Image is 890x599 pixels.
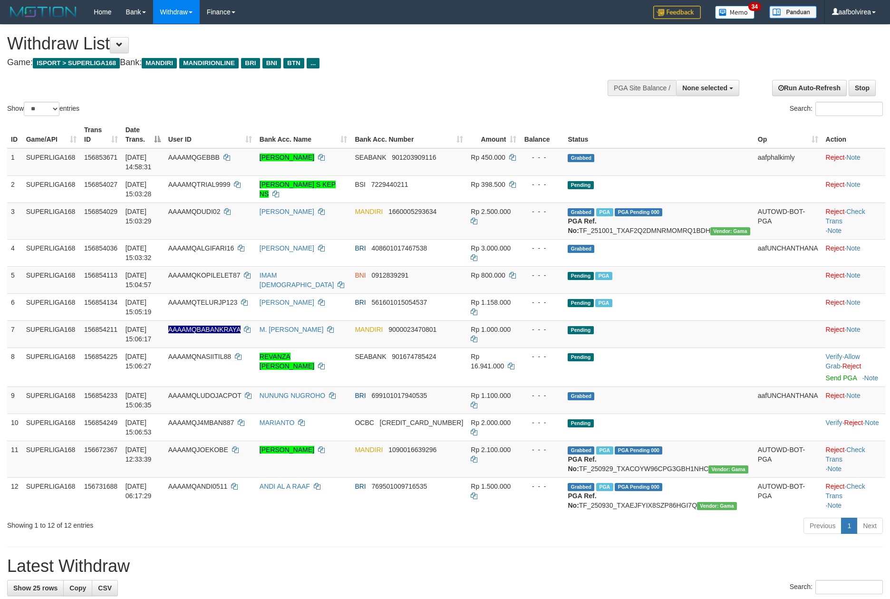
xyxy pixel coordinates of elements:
[826,446,845,454] a: Reject
[13,584,58,592] span: Show 25 rows
[7,580,64,596] a: Show 25 rows
[7,414,22,441] td: 10
[22,414,80,441] td: SUPERLIGA168
[7,121,22,148] th: ID
[168,353,231,360] span: AAAAMQNASIITIL88
[524,391,560,400] div: - - -
[564,477,754,514] td: TF_250930_TXAEJFYIX8SZP86HGI7Q
[822,148,885,176] td: ·
[7,477,22,514] td: 12
[7,148,22,176] td: 1
[80,121,122,148] th: Trans ID: activate to sort column ascending
[815,580,883,594] input: Search:
[524,482,560,491] div: - - -
[69,584,86,592] span: Copy
[22,477,80,514] td: SUPERLIGA168
[568,154,594,162] span: Grabbed
[595,299,612,307] span: Marked by aafsengchandara
[33,58,120,68] span: ISPORT > SUPERLIGA168
[596,208,613,216] span: Marked by aafsoycanthlai
[568,326,593,334] span: Pending
[380,419,464,426] span: Copy 693816522488 to clipboard
[864,374,879,382] a: Note
[568,245,594,253] span: Grabbed
[126,446,152,463] span: [DATE] 12:33:39
[471,483,511,490] span: Rp 1.500.000
[748,2,761,11] span: 34
[7,441,22,477] td: 11
[168,208,221,215] span: AAAAMQDUDI02
[822,348,885,386] td: · ·
[256,121,351,148] th: Bank Acc. Name: activate to sort column ascending
[388,208,436,215] span: Copy 1660005293634 to clipboard
[754,386,822,414] td: aafUNCHANTHANA
[168,299,238,306] span: AAAAMQTELURJP123
[708,465,748,473] span: Vendor URL: https://trx31.1velocity.biz
[126,392,152,409] span: [DATE] 15:06:35
[568,217,596,234] b: PGA Ref. No:
[822,175,885,203] td: ·
[355,483,366,490] span: BRI
[168,326,241,333] span: Nama rekening ada tanda titik/strip, harap diedit
[7,266,22,293] td: 5
[355,299,366,306] span: BRI
[355,154,386,161] span: SEABANK
[826,208,845,215] a: Reject
[568,181,593,189] span: Pending
[126,181,152,198] span: [DATE] 15:03:28
[524,418,560,427] div: - - -
[471,299,511,306] span: Rp 1.158.000
[168,271,241,279] span: AAAAMQKOPILELET87
[826,326,845,333] a: Reject
[22,266,80,293] td: SUPERLIGA168
[22,441,80,477] td: SUPERLIGA168
[392,154,436,161] span: Copy 901203909116 to clipboard
[826,419,842,426] a: Verify
[24,102,59,116] select: Showentries
[822,121,885,148] th: Action
[355,244,366,252] span: BRI
[122,121,164,148] th: Date Trans.: activate to sort column descending
[260,244,314,252] a: [PERSON_NAME]
[7,320,22,348] td: 7
[168,181,231,188] span: AAAAMQTRIAL9999
[568,353,593,361] span: Pending
[826,353,860,370] span: ·
[615,208,662,216] span: PGA Pending
[615,483,662,491] span: PGA Pending
[84,154,117,161] span: 156853671
[846,271,861,279] a: Note
[260,392,325,399] a: NUNUNG NUGROHO
[7,239,22,266] td: 4
[822,239,885,266] td: ·
[754,148,822,176] td: aafphalkimly
[710,227,750,235] span: Vendor URL: https://trx31.1velocity.biz
[168,446,228,454] span: AAAAMQJOEKOBE
[7,5,79,19] img: MOTION_logo.png
[84,353,117,360] span: 156854225
[596,483,613,491] span: Marked by aafromsomean
[260,271,334,289] a: IMAM [DEMOGRAPHIC_DATA]
[826,446,865,463] a: Check Trans
[822,414,885,441] td: · ·
[22,148,80,176] td: SUPERLIGA168
[828,227,842,234] a: Note
[260,483,310,490] a: ANDI AL A RAAF
[126,353,152,370] span: [DATE] 15:06:27
[126,154,152,171] span: [DATE] 14:58:31
[790,102,883,116] label: Search:
[846,326,861,333] a: Note
[826,208,865,225] a: Check Trans
[615,446,662,454] span: PGA Pending
[524,325,560,334] div: - - -
[92,580,118,596] a: CSV
[524,445,560,454] div: - - -
[168,244,234,252] span: AAAAMQALGIFARI16
[828,465,842,473] a: Note
[471,154,505,161] span: Rp 450.000
[355,353,386,360] span: SEABANK
[524,243,560,253] div: - - -
[568,208,594,216] span: Grabbed
[826,353,860,370] a: Allow Grab
[84,483,117,490] span: 156731688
